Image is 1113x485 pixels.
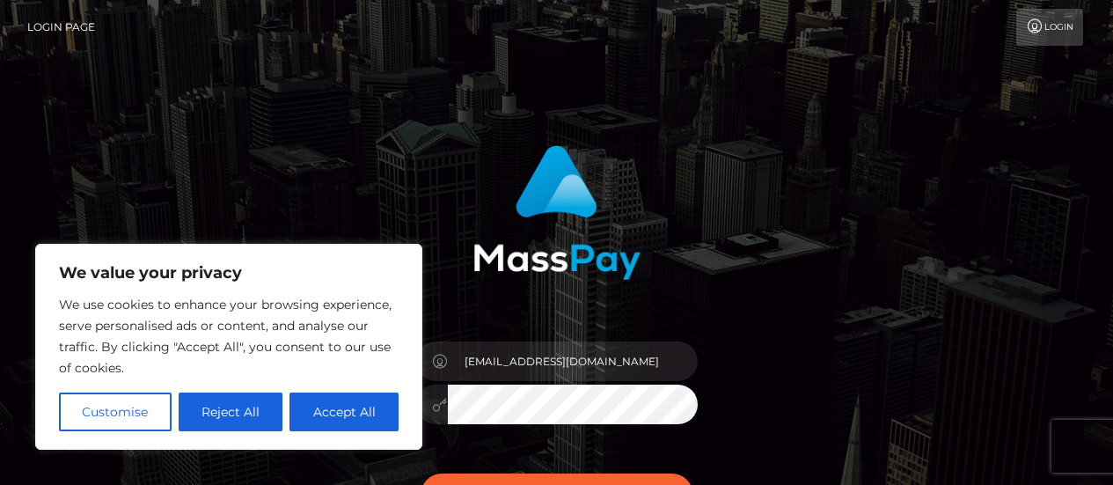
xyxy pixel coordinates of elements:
button: Accept All [289,393,399,431]
p: We value your privacy [59,262,399,283]
p: We use cookies to enhance your browsing experience, serve personalised ads or content, and analys... [59,294,399,378]
a: Login [1016,9,1083,46]
div: We value your privacy [35,244,422,450]
img: MassPay Login [473,145,641,280]
a: Login Page [27,9,95,46]
button: Reject All [179,393,283,431]
input: Username... [448,342,698,381]
button: Customise [59,393,172,431]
